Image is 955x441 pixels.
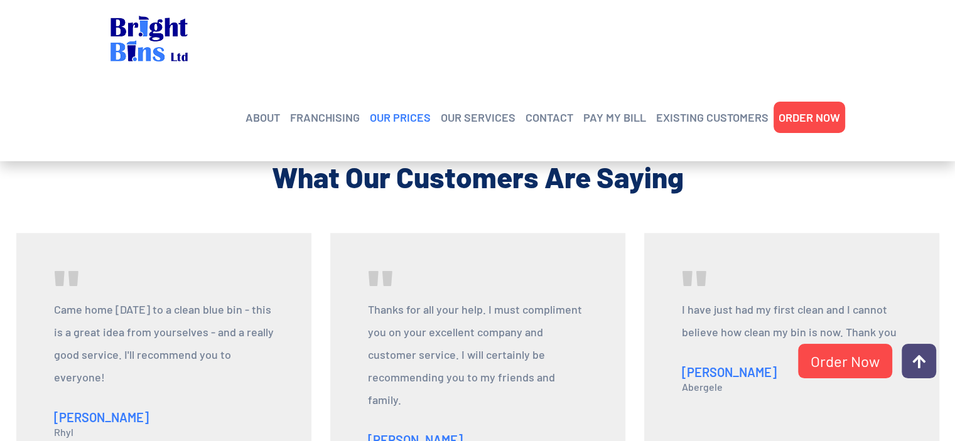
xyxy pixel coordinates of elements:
div: " [368,282,588,297]
a: CONTACT [526,108,573,127]
p: I have just had my first clean and I cannot believe how clean my bin is now. Thank you [682,297,902,343]
h4: [PERSON_NAME] [54,409,274,424]
h4: [PERSON_NAME] [682,364,902,379]
a: EXISTING CUSTOMERS [656,108,769,127]
a: FRANCHISING [290,108,360,127]
span: Abergele [682,379,902,394]
p: Thanks for all your help. I must compliment you on your excellent company and customer service. I... [368,297,588,410]
a: OUR SERVICES [441,108,515,127]
a: PAY MY BILL [583,108,646,127]
a: ORDER NOW [779,108,840,127]
a: Order Now [798,344,892,378]
a: ABOUT [245,108,280,127]
div: " [54,282,274,297]
a: OUR PRICES [370,108,431,127]
div: " [682,282,902,297]
p: Came home [DATE] to a clean blue bin - this is a great idea from yourselves - and a really good s... [54,297,274,388]
span: Rhyl [54,424,274,439]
